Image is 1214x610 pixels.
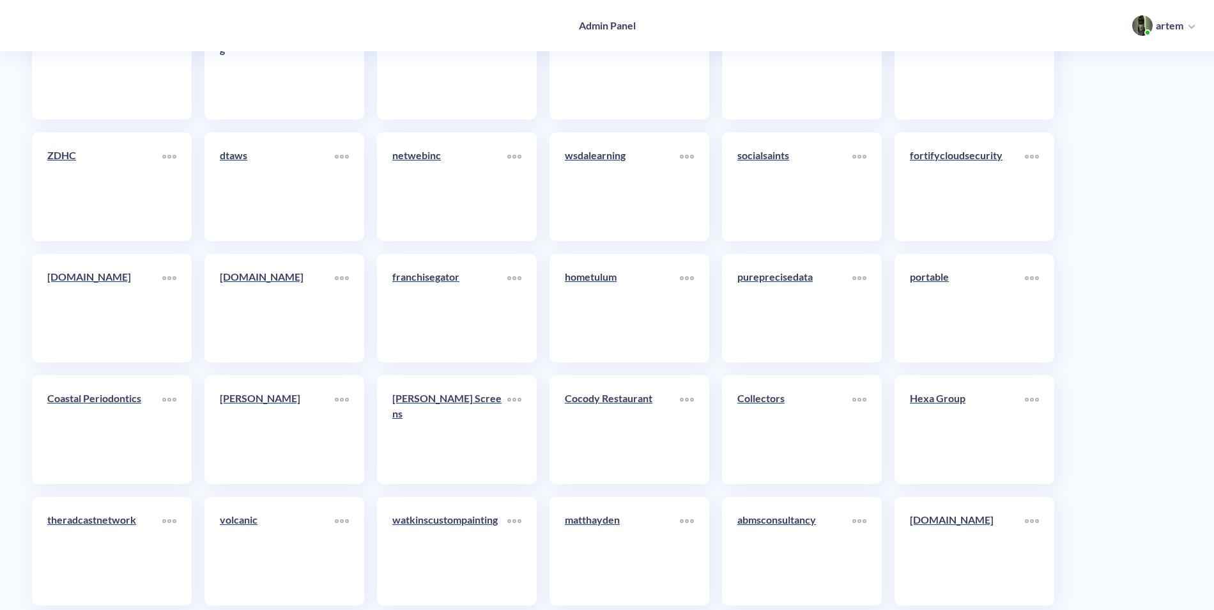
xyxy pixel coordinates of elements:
a: AAVVGG [392,26,507,104]
a: Purple Brain [565,26,680,104]
p: Coastal Periodontics [47,391,162,406]
a: [DOMAIN_NAME] [47,269,162,347]
p: franchisegator [392,269,507,285]
a: [DOMAIN_NAME] [220,269,335,347]
a: portable [910,269,1025,347]
p: Cocody Restaurant [565,391,680,406]
a: trustedshops [47,26,162,104]
a: theradcastnetwork [47,512,162,590]
p: netwebinc [392,148,507,163]
a: [DOMAIN_NAME] [910,512,1025,590]
a: franchisegator [392,269,507,347]
p: dtaws [220,148,335,163]
a: [PERSON_NAME] [220,391,335,469]
img: user photo [1132,15,1153,36]
p: socialsaints [737,148,852,163]
a: pureprecisedata [737,269,852,347]
a: dtaws [220,148,335,226]
p: pureprecisedata [737,269,852,285]
a: [PERSON_NAME] [910,26,1025,104]
p: Collectors [737,391,852,406]
p: wsdalearning [565,148,680,163]
p: portable [910,269,1025,285]
a: netwebinc [392,148,507,226]
p: matthayden [565,512,680,528]
p: [DOMAIN_NAME] [47,269,162,285]
p: theradcastnetwork [47,512,162,528]
a: Hexa Group [910,391,1025,469]
a: Cocody Restaurant [565,391,680,469]
a: volcanic [220,512,335,590]
a: wsdalearning [565,148,680,226]
a: [PERSON_NAME] Screens [392,391,507,469]
a: hometulum [565,269,680,347]
p: volcanic [220,512,335,528]
a: fortifycloudsecurity [910,148,1025,226]
a: matthayden [565,512,680,590]
p: fortifycloudsecurity [910,148,1025,163]
p: [DOMAIN_NAME] [910,512,1025,528]
a: Coastal Periodontics [47,391,162,469]
p: [PERSON_NAME] [220,391,335,406]
p: [DOMAIN_NAME] [220,269,335,285]
p: artem [1156,19,1183,33]
a: ZDHC [47,148,162,226]
a: Collectors [737,391,852,469]
p: hometulum [565,269,680,285]
a: socialsaints [737,148,852,226]
a: Newagenutritioncoaching [220,26,335,104]
p: [PERSON_NAME] Screens [392,391,507,421]
p: abmsconsultancy [737,512,852,528]
a: abmsconsultancy [737,512,852,590]
a: watkinscustompainting [392,512,507,590]
p: Hexa Group [910,391,1025,406]
p: watkinscustompainting [392,512,507,528]
h4: Admin Panel [579,19,636,31]
p: ZDHC [47,148,162,163]
a: STELLANTIS Demo [737,26,852,104]
button: user photoartem [1126,14,1201,37]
